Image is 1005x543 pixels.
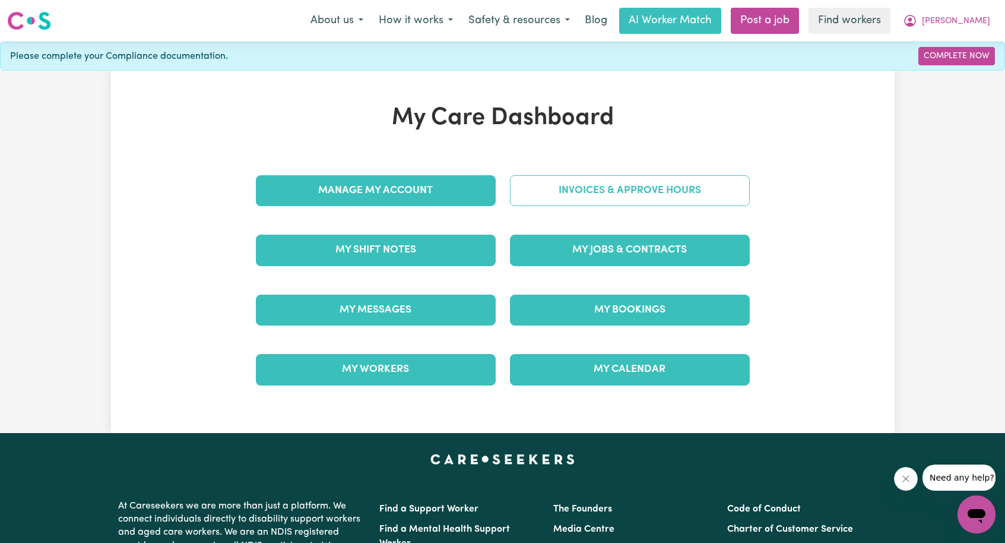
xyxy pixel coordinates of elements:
a: My Workers [256,354,496,385]
a: Careseekers home page [430,454,575,464]
iframe: Button to launch messaging window [958,495,996,533]
button: About us [303,8,371,33]
span: Please complete your Compliance documentation. [10,49,228,64]
a: Blog [578,8,614,34]
a: My Calendar [510,354,750,385]
a: Media Centre [553,525,614,534]
iframe: Message from company [922,465,996,491]
button: My Account [895,8,998,33]
a: The Founders [553,504,612,514]
a: My Jobs & Contracts [510,235,750,266]
iframe: Close message [894,467,918,491]
span: [PERSON_NAME] [922,15,990,28]
h1: My Care Dashboard [249,104,757,132]
a: Careseekers logo [7,7,51,34]
a: Code of Conduct [727,504,801,514]
button: Safety & resources [461,8,578,33]
a: Find workers [809,8,890,34]
a: My Messages [256,295,496,326]
img: Careseekers logo [7,10,51,31]
a: My Bookings [510,295,750,326]
a: Charter of Customer Service [727,525,853,534]
a: My Shift Notes [256,235,496,266]
a: Complete Now [918,47,995,65]
a: Manage My Account [256,175,496,206]
a: Find a Support Worker [379,504,478,514]
button: How it works [371,8,461,33]
a: Invoices & Approve Hours [510,175,750,206]
a: Post a job [731,8,799,34]
a: AI Worker Match [619,8,721,34]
